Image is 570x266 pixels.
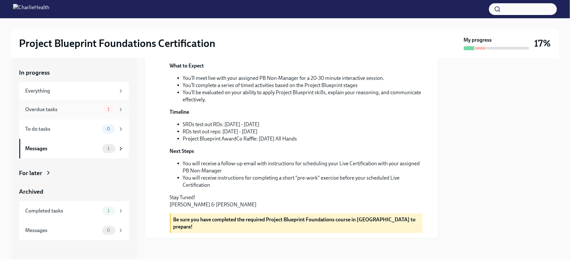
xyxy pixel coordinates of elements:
[19,82,129,100] a: Everything
[170,109,189,115] strong: Timeline
[19,100,129,119] a: Overdue tasks1
[183,82,423,89] li: You’ll complete a series of timed activities based on the Project Blueprint stages
[104,208,113,213] span: 1
[19,201,129,221] a: Completed tasks1
[183,121,423,128] li: SRDs test out RDs: [DATE] - [DATE]
[104,146,113,151] span: 1
[25,126,100,133] div: To do tasks
[464,37,492,44] strong: My progress
[183,135,423,142] li: Project Blueprint AwardCo Raffle: [DATE] All Hands
[183,160,423,174] li: You will receive a follow-up email with instructions for scheduling your Live Certification with ...
[25,227,100,234] div: Messages
[183,174,423,189] li: You will receive instructions for completing a short "pre-work" exercise before your scheduled Li...
[170,63,204,69] strong: What to Expect
[19,169,42,177] div: For later
[25,106,100,113] div: Overdue tasks
[19,221,129,240] a: Messages0
[19,187,129,196] a: Archived
[534,37,551,49] h3: 17%
[173,216,416,230] strong: Be sure you have completed the required Project Blueprint Foundations course in [GEOGRAPHIC_DATA]...
[25,145,100,152] div: Messages
[104,107,113,112] span: 1
[170,148,194,154] strong: Next Steps
[19,68,129,77] a: In progress
[19,169,129,177] a: For later
[103,126,114,131] span: 0
[103,228,114,233] span: 0
[183,89,423,103] li: You’ll be evaluated on your ability to apply Project Blueprint skills, explain your reasoning, an...
[183,75,423,82] li: You’ll meet live with your assigned PB Non-Manager for a 20-30 minute interactive session.
[19,37,216,50] h2: Project Blueprint Foundations Certification
[170,194,423,208] p: Stay Tuned! [PERSON_NAME] & [PERSON_NAME]
[183,128,423,135] li: RDs test out reps: [DATE] - [DATE]
[25,207,100,214] div: Completed tasks
[25,87,115,95] div: Everything
[19,139,129,158] a: Messages1
[19,119,129,139] a: To do tasks0
[13,4,49,14] img: CharlieHealth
